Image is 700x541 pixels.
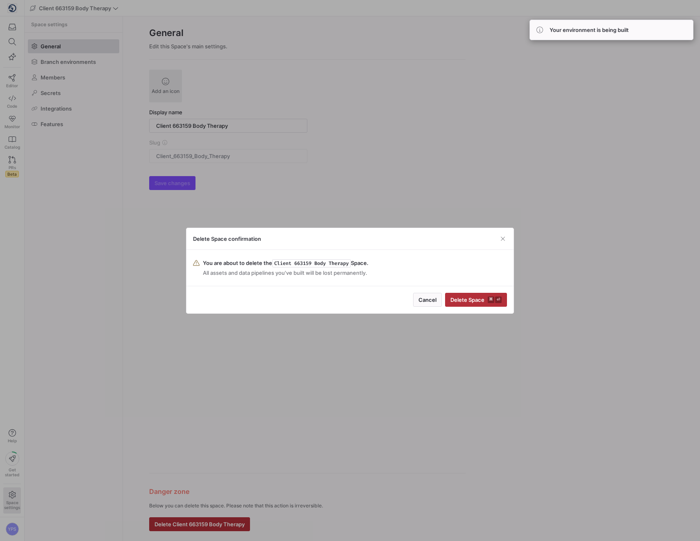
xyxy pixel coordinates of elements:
button: Delete Space⌘⏎ [445,293,507,307]
span: Your environment is being built [550,27,629,33]
span: Delete Space [450,297,502,303]
kbd: ⏎ [495,297,502,303]
kbd: ⌘ [488,297,494,303]
span: All assets and data pipelines you've built will be lost permanently. [203,269,368,276]
span: You are about to delete the Space. [203,260,368,266]
span: Cancel [418,297,436,303]
span: Client 663159 Body Therapy [272,259,351,267]
h3: Delete Space confirmation [193,235,261,242]
button: Cancel [413,293,442,307]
